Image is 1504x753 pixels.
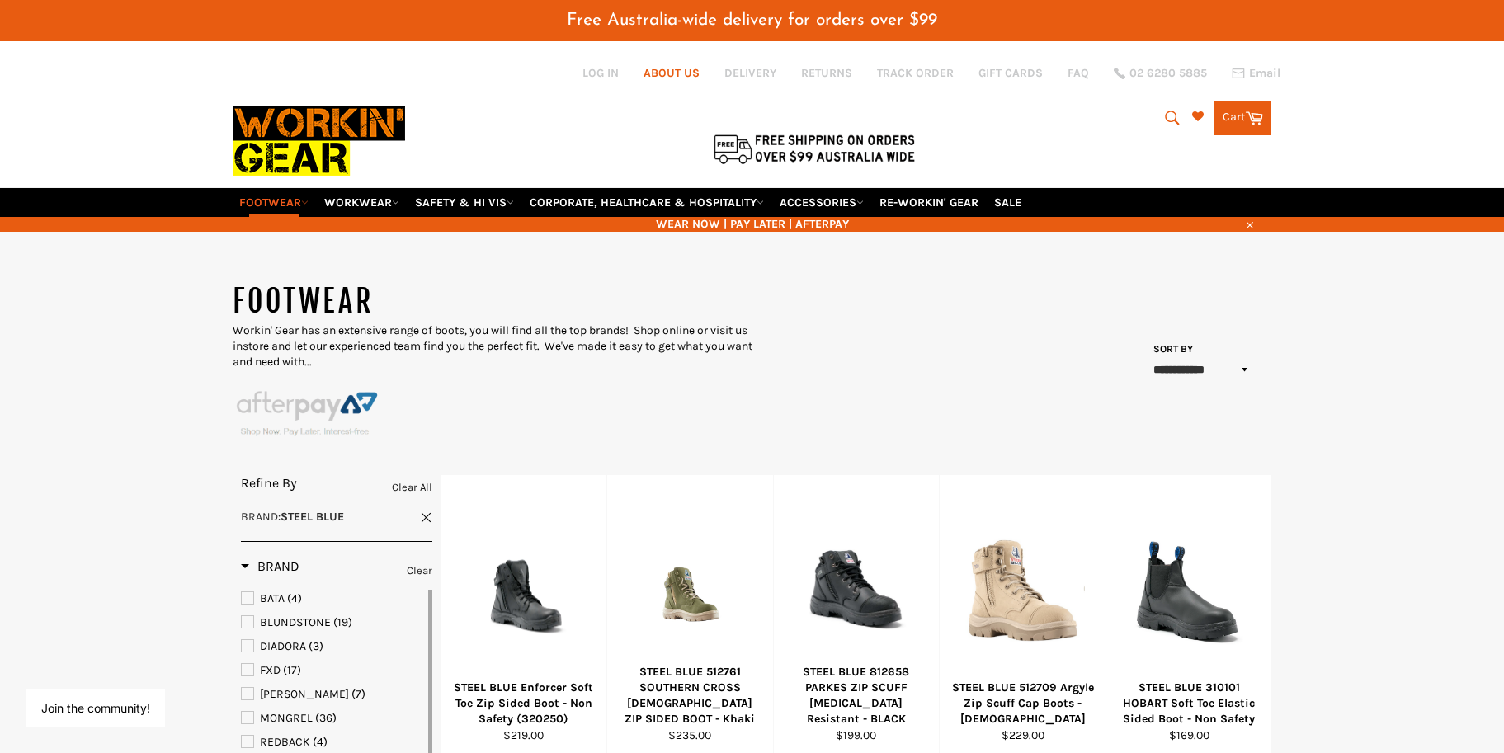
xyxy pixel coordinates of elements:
[241,638,425,656] a: DIADORA
[241,614,425,632] a: BLUNDSTONE
[241,558,299,574] span: Brand
[873,188,985,217] a: RE-WORKIN' GEAR
[233,94,405,187] img: Workin Gear leaders in Workwear, Safety Boots, PPE, Uniforms. Australia's No.1 in Workwear
[711,131,917,166] img: Flat $9.95 shipping Australia wide
[950,680,1096,727] div: STEEL BLUE 512709 Argyle Zip Scuff Cap Boots - [DEMOGRAPHIC_DATA]
[315,711,337,725] span: (36)
[408,188,521,217] a: SAFETY & HI VIS
[392,478,432,497] a: Clear All
[773,188,870,217] a: ACCESSORIES
[233,322,752,370] p: Workin' Gear has an extensive range of boots, you will find all the top brands! Shop online or vi...
[988,188,1028,217] a: SALE
[41,701,150,715] button: Join the community!
[1148,342,1194,356] label: Sort by
[451,680,596,727] div: STEEL BLUE Enforcer Soft Toe Zip Sided Boot - Non Safety (320250)
[241,733,425,751] a: REDBACK
[784,664,929,727] div: STEEL BLUE 812658 PARKES ZIP SCUFF [MEDICAL_DATA] Resistant - BLACK
[241,510,344,524] span: :
[877,65,954,81] a: TRACK ORDER
[1232,67,1280,80] a: Email
[313,735,328,749] span: (4)
[233,216,1272,232] span: WEAR NOW | PAY LATER | AFTERPAY
[241,475,297,491] span: Refine By
[644,65,700,81] a: ABOUT US
[260,591,285,605] span: BATA
[1214,101,1271,135] a: Cart
[241,509,432,525] a: Brand:STEEL BLUE
[260,735,310,749] span: REDBACK
[318,188,406,217] a: WORKWEAR
[618,664,763,727] div: STEEL BLUE 512761 SOUTHERN CROSS [DEMOGRAPHIC_DATA] ZIP SIDED BOOT - Khaki
[801,65,852,81] a: RETURNS
[724,65,776,81] a: DELIVERY
[1114,68,1207,79] a: 02 6280 5885
[978,65,1043,81] a: GIFT CARDS
[260,615,331,629] span: BLUNDSTONE
[1068,65,1089,81] a: FAQ
[283,663,301,677] span: (17)
[1129,68,1207,79] span: 02 6280 5885
[351,687,365,701] span: (7)
[582,66,619,80] a: Log in
[233,188,315,217] a: FOOTWEAR
[260,663,281,677] span: FXD
[260,639,306,653] span: DIADORA
[1116,680,1261,727] div: STEEL BLUE 310101 HOBART Soft Toe Elastic Sided Boot - Non Safety
[241,685,425,704] a: MACK
[233,281,752,322] h1: FOOTWEAR
[287,591,302,605] span: (4)
[241,709,425,727] a: MONGREL
[333,615,352,629] span: (19)
[523,188,771,217] a: CORPORATE, HEALTHCARE & HOSPITALITY
[241,590,425,608] a: BATA
[407,562,432,580] a: Clear
[281,510,344,524] strong: STEEL BLUE
[241,510,278,524] span: Brand
[241,661,425,680] a: FXD
[260,711,313,725] span: MONGREL
[567,12,937,29] span: Free Australia-wide delivery for orders over $99
[260,687,349,701] span: [PERSON_NAME]
[241,558,299,575] h3: Brand
[309,639,323,653] span: (3)
[1249,68,1280,79] span: Email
